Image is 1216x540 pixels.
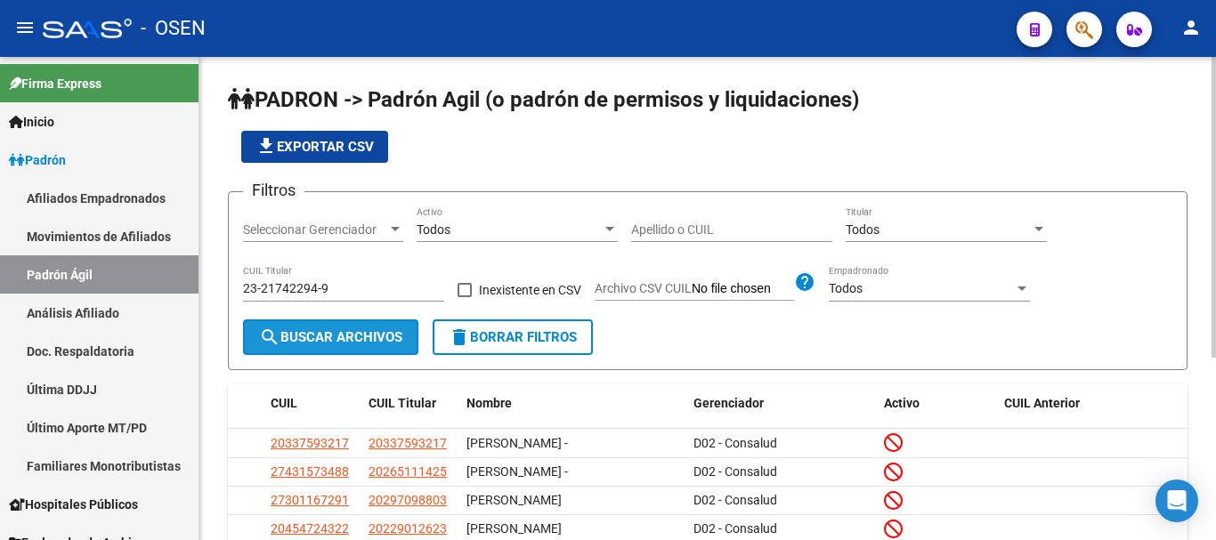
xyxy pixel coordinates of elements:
[243,319,418,355] button: Buscar Archivos
[241,131,388,163] button: Exportar CSV
[693,521,777,536] span: D02 - Consalud
[255,139,374,155] span: Exportar CSV
[361,384,459,423] datatable-header-cell: CUIL Titular
[9,150,66,170] span: Padrón
[9,74,101,93] span: Firma Express
[369,521,447,536] span: 20229012623
[692,281,794,297] input: Archivo CSV CUIL
[369,396,436,410] span: CUIL Titular
[449,329,577,345] span: Borrar Filtros
[794,271,815,293] mat-icon: help
[1155,480,1198,522] div: Open Intercom Messenger
[141,9,206,48] span: - OSEN
[259,326,280,348] mat-icon: search
[693,493,777,507] span: D02 - Consalud
[829,281,863,295] span: Todos
[417,222,450,237] span: Todos
[243,178,304,203] h3: Filtros
[271,464,349,479] span: 27431573488
[449,326,470,348] mat-icon: delete
[271,521,349,536] span: 20454724322
[271,396,297,410] span: CUIL
[369,493,447,507] span: 20297098803
[693,436,777,450] span: D02 - Consalud
[466,521,562,536] span: [PERSON_NAME]
[271,436,349,450] span: 20337593217
[884,396,920,410] span: Activo
[433,319,593,355] button: Borrar Filtros
[459,384,686,423] datatable-header-cell: Nombre
[369,436,447,450] span: 20337593217
[686,384,878,423] datatable-header-cell: Gerenciador
[466,436,568,450] span: [PERSON_NAME] -
[259,329,402,345] span: Buscar Archivos
[693,396,764,410] span: Gerenciador
[263,384,361,423] datatable-header-cell: CUIL
[369,464,447,479] span: 20265111425
[846,222,880,237] span: Todos
[466,493,562,507] span: [PERSON_NAME]
[479,279,581,301] span: Inexistente en CSV
[14,17,36,38] mat-icon: menu
[1180,17,1202,38] mat-icon: person
[997,384,1188,423] datatable-header-cell: CUIL Anterior
[877,384,997,423] datatable-header-cell: Activo
[9,112,54,132] span: Inicio
[243,222,387,238] span: Seleccionar Gerenciador
[466,464,568,479] span: [PERSON_NAME] -
[9,495,138,514] span: Hospitales Públicos
[1004,396,1080,410] span: CUIL Anterior
[228,87,859,112] span: PADRON -> Padrón Agil (o padrón de permisos y liquidaciones)
[255,135,277,157] mat-icon: file_download
[466,396,512,410] span: Nombre
[693,464,777,479] span: D02 - Consalud
[595,281,692,295] span: Archivo CSV CUIL
[271,493,349,507] span: 27301167291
